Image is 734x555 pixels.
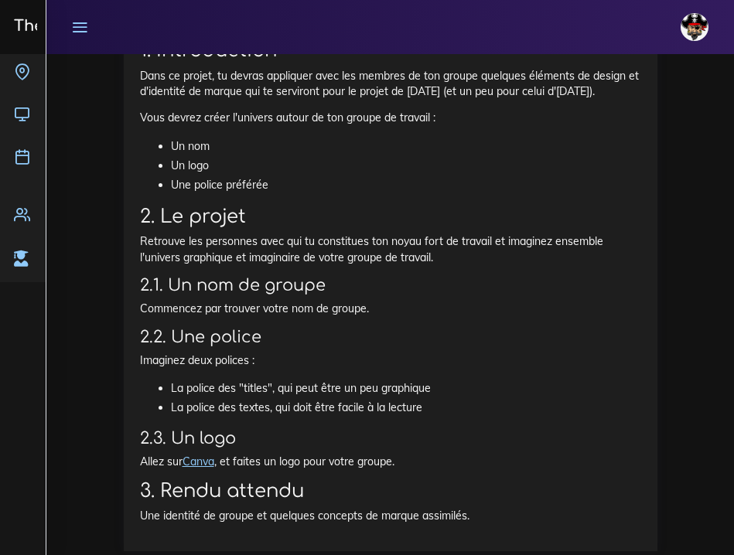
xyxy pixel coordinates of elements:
[140,276,641,295] h3: 2.1. Un nom de groupe
[140,508,641,523] p: Une identité de groupe et quelques concepts de marque assimilés.
[140,301,641,316] p: Commencez par trouver votre nom de groupe.
[140,110,641,125] p: Vous devrez créer l'univers autour de ton groupe de travail :
[171,398,641,417] li: La police des textes, qui doit être facile à la lecture
[171,379,641,398] li: La police des "titles", qui peut être un peu graphique
[140,480,641,502] h2: 3. Rendu attendu
[140,429,641,448] h3: 2.3. Un logo
[140,328,641,347] h3: 2.2. Une police
[140,68,641,100] p: Dans ce projet, tu devras appliquer avec les membres de ton groupe quelques éléments de design et...
[681,13,708,41] img: avatar
[171,137,641,156] li: Un nom
[140,233,641,265] p: Retrouve les personnes avec qui tu constitues ton noyau fort de travail et imaginez ensemble l'un...
[9,18,173,35] h3: The Hacking Project
[140,454,641,469] p: Allez sur , et faites un logo pour votre groupe.
[140,352,641,368] p: Imaginez deux polices :
[171,156,641,175] li: Un logo
[674,5,720,49] a: avatar
[183,455,214,468] a: Canva
[171,175,641,195] li: Une police préférée
[140,206,641,228] h2: 2. Le projet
